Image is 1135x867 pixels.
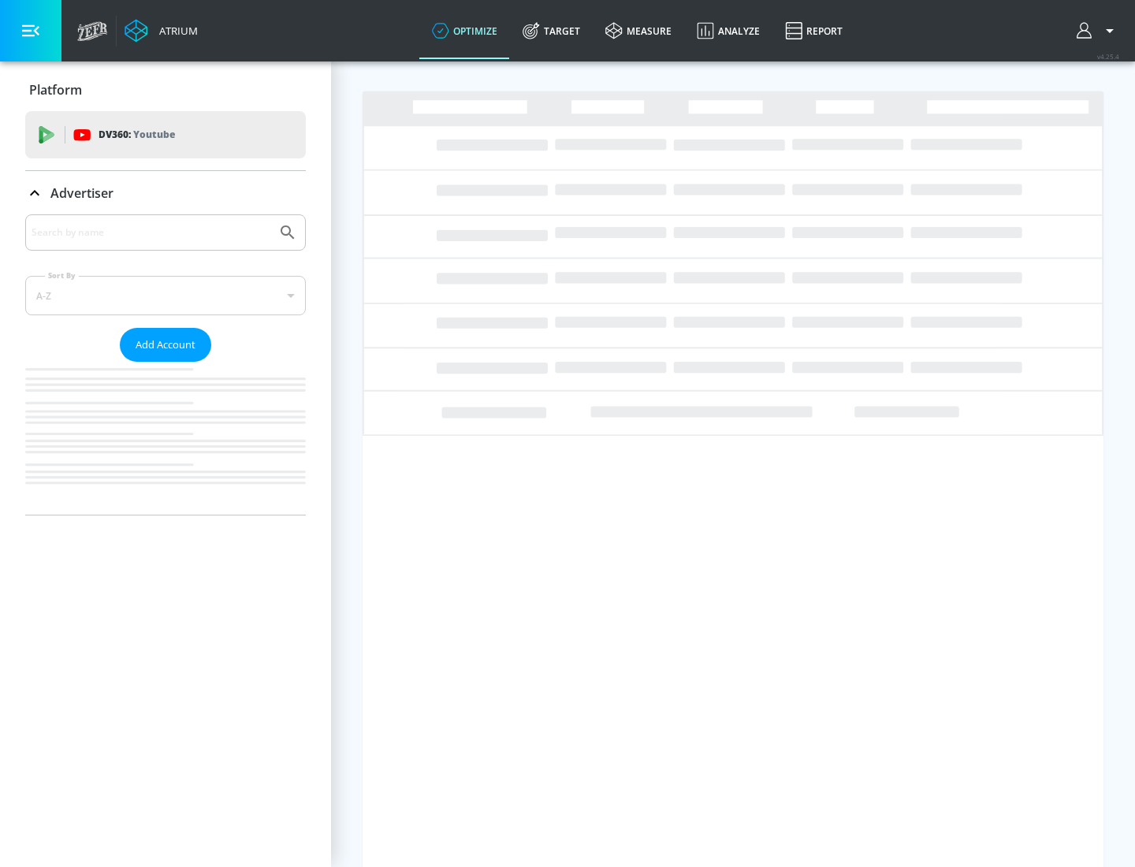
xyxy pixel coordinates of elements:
input: Search by name [32,222,270,243]
div: Advertiser [25,171,306,215]
a: Report [772,2,855,59]
span: Add Account [136,336,195,354]
nav: list of Advertiser [25,362,306,515]
a: Target [510,2,593,59]
div: Platform [25,68,306,112]
a: Analyze [684,2,772,59]
div: A-Z [25,276,306,315]
p: Youtube [133,126,175,143]
div: Advertiser [25,214,306,515]
div: DV360: Youtube [25,111,306,158]
p: Platform [29,81,82,99]
button: Add Account [120,328,211,362]
label: Sort By [45,270,79,281]
p: Advertiser [50,184,113,202]
span: v 4.25.4 [1097,52,1119,61]
a: Atrium [125,19,198,43]
p: DV360: [99,126,175,143]
a: optimize [419,2,510,59]
a: measure [593,2,684,59]
div: Atrium [153,24,198,38]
